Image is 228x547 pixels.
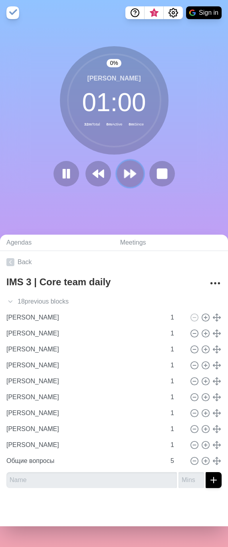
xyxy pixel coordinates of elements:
[207,275,223,291] button: More
[3,325,166,341] input: Name
[3,453,166,469] input: Name
[6,472,177,488] input: Name
[164,6,183,19] button: Settings
[3,437,166,453] input: Name
[65,297,69,306] span: s
[167,341,186,357] input: Mins
[145,6,164,19] button: What’s new
[167,421,186,437] input: Mins
[167,453,186,469] input: Mins
[3,310,166,325] input: Name
[167,357,186,373] input: Mins
[3,373,166,389] input: Name
[167,310,186,325] input: Mins
[186,6,222,19] button: Sign in
[3,389,166,405] input: Name
[167,437,186,453] input: Mins
[167,373,186,389] input: Mins
[6,6,19,19] img: timeblocks logo
[114,235,228,251] a: Meetings
[3,405,166,421] input: Name
[3,341,166,357] input: Name
[178,472,204,488] input: Mins
[151,10,157,16] span: 3
[3,421,166,437] input: Name
[125,6,145,19] button: Help
[189,10,196,16] img: google logo
[167,405,186,421] input: Mins
[3,357,166,373] input: Name
[167,389,186,405] input: Mins
[167,325,186,341] input: Mins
